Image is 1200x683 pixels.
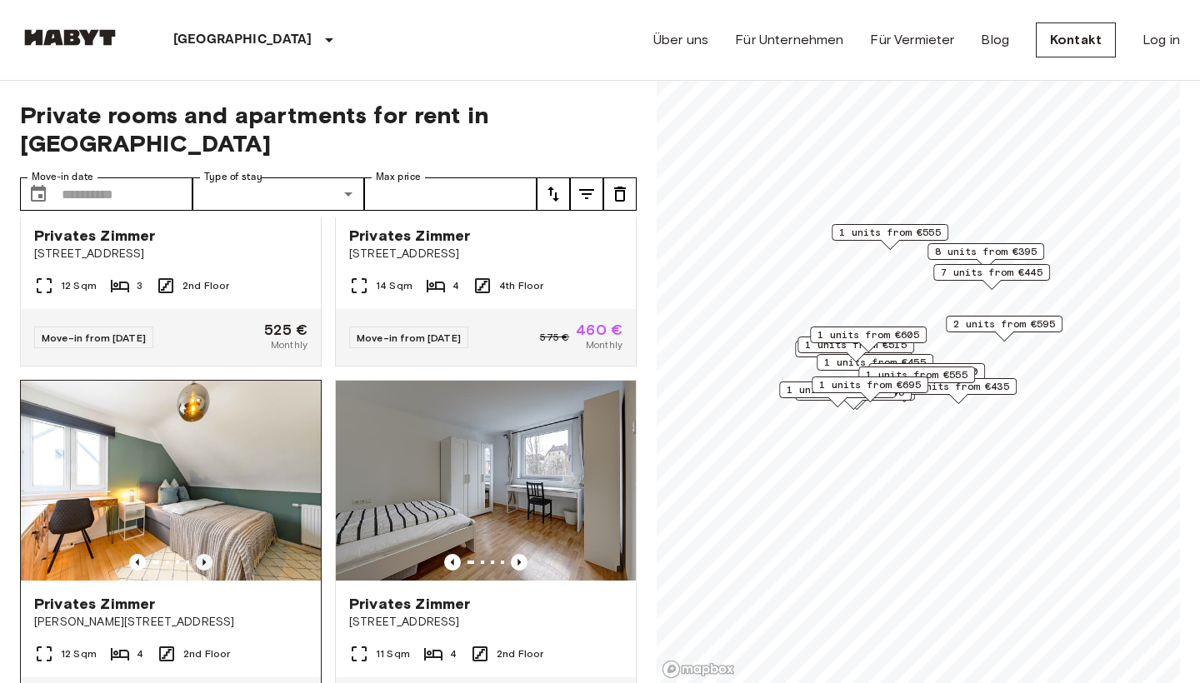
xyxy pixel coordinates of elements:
span: Move-in from [DATE] [42,332,146,344]
div: Map marker [797,337,914,362]
a: Für Vermieter [870,30,954,50]
div: Map marker [817,354,933,380]
label: Move-in date [32,170,93,184]
button: tune [570,177,603,211]
span: 1 units from €515 [805,337,907,352]
button: Choose date [22,177,55,211]
span: Private rooms and apartments for rent in [GEOGRAPHIC_DATA] [20,101,637,157]
span: 1 units from €455 [824,355,926,370]
a: Blog [981,30,1009,50]
div: Map marker [810,327,927,352]
span: 11 Sqm [376,646,410,661]
img: Habyt [20,29,120,46]
span: Monthly [586,337,622,352]
span: 2nd Floor [497,646,543,661]
span: Monthly [271,337,307,352]
div: Map marker [832,224,948,250]
span: 12 Sqm [61,646,97,661]
a: Kontakt [1036,22,1116,57]
span: 12 Sqm [61,278,97,293]
img: Marketing picture of unit DE-09-022-01M [336,381,636,581]
span: 4 [137,646,143,661]
div: Map marker [868,363,985,389]
div: Map marker [795,341,912,366]
span: Privates Zimmer [349,594,470,614]
div: Map marker [858,366,975,392]
span: Privates Zimmer [34,226,155,246]
span: 525 € [264,322,307,337]
a: Für Unternehmen [735,30,843,50]
button: Previous image [196,554,212,571]
span: 14 Sqm [376,278,412,293]
span: 2nd Floor [182,278,229,293]
div: Map marker [946,316,1062,341]
div: Map marker [927,243,1044,269]
span: 1 units from €555 [839,225,941,240]
span: 2nd Floor [183,646,230,661]
span: [STREET_ADDRESS] [349,246,622,262]
button: Previous image [129,554,146,571]
span: 3 [137,278,142,293]
span: [STREET_ADDRESS] [34,246,307,262]
span: 4 [452,278,459,293]
a: Mapbox logo [662,660,735,679]
span: [STREET_ADDRESS] [349,614,622,631]
span: [PERSON_NAME][STREET_ADDRESS] [34,614,307,631]
span: 1 units from €605 [817,327,919,342]
label: Max price [376,170,421,184]
div: Map marker [812,376,928,402]
span: 4th Floor [499,278,543,293]
button: tune [537,177,570,211]
span: 1 units from €665 [787,382,888,397]
span: 8 units from €395 [935,244,1037,259]
span: 1 units from €460 [876,364,977,379]
a: Log in [1142,30,1180,50]
p: [GEOGRAPHIC_DATA] [173,30,312,50]
label: Type of stay [204,170,262,184]
span: 2 units from €595 [953,317,1055,332]
button: Previous image [444,554,461,571]
span: Privates Zimmer [349,226,470,246]
button: Previous image [511,554,527,571]
div: Map marker [933,264,1050,290]
img: Marketing picture of unit DE-09-001-002-01HF [21,381,321,581]
span: 4 [450,646,457,661]
button: tune [603,177,637,211]
span: 1 units from €695 [819,377,921,392]
span: Privates Zimmer [34,594,155,614]
span: 2 units from €435 [907,379,1009,394]
span: 575 € [540,330,569,345]
span: 460 € [576,322,622,337]
a: Über uns [653,30,708,50]
span: Move-in from [DATE] [357,332,461,344]
span: 7 units from €445 [941,265,1042,280]
div: Map marker [779,381,896,407]
span: 1 units from €555 [866,367,967,382]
